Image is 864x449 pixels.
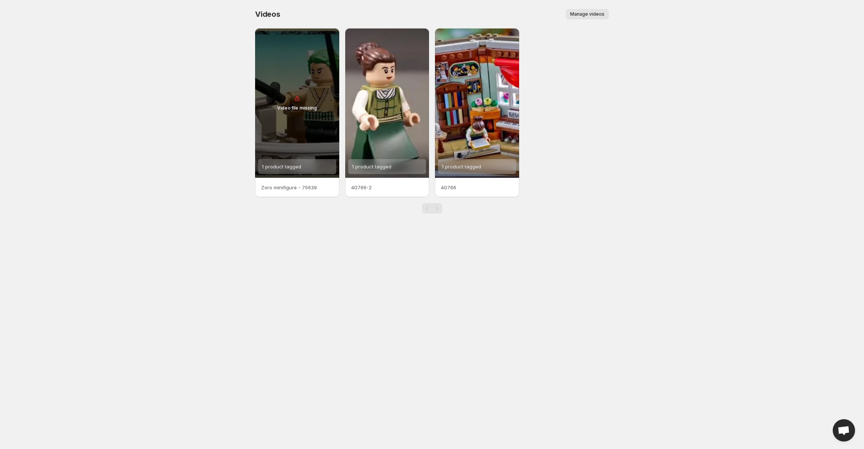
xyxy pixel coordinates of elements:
nav: Pagination [422,203,442,214]
span: 1 product tagged [262,164,301,170]
p: Zoro minifigure - 75639 [261,184,333,191]
p: 40766 [441,184,513,191]
span: 1 product tagged [352,164,391,170]
span: Manage videos [570,11,604,17]
div: Open chat [833,419,855,442]
p: 40766-2 [351,184,423,191]
button: Manage videos [566,9,609,19]
span: Videos [255,10,280,19]
span: 1 product tagged [442,164,481,170]
p: Video file missing [277,105,317,111]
